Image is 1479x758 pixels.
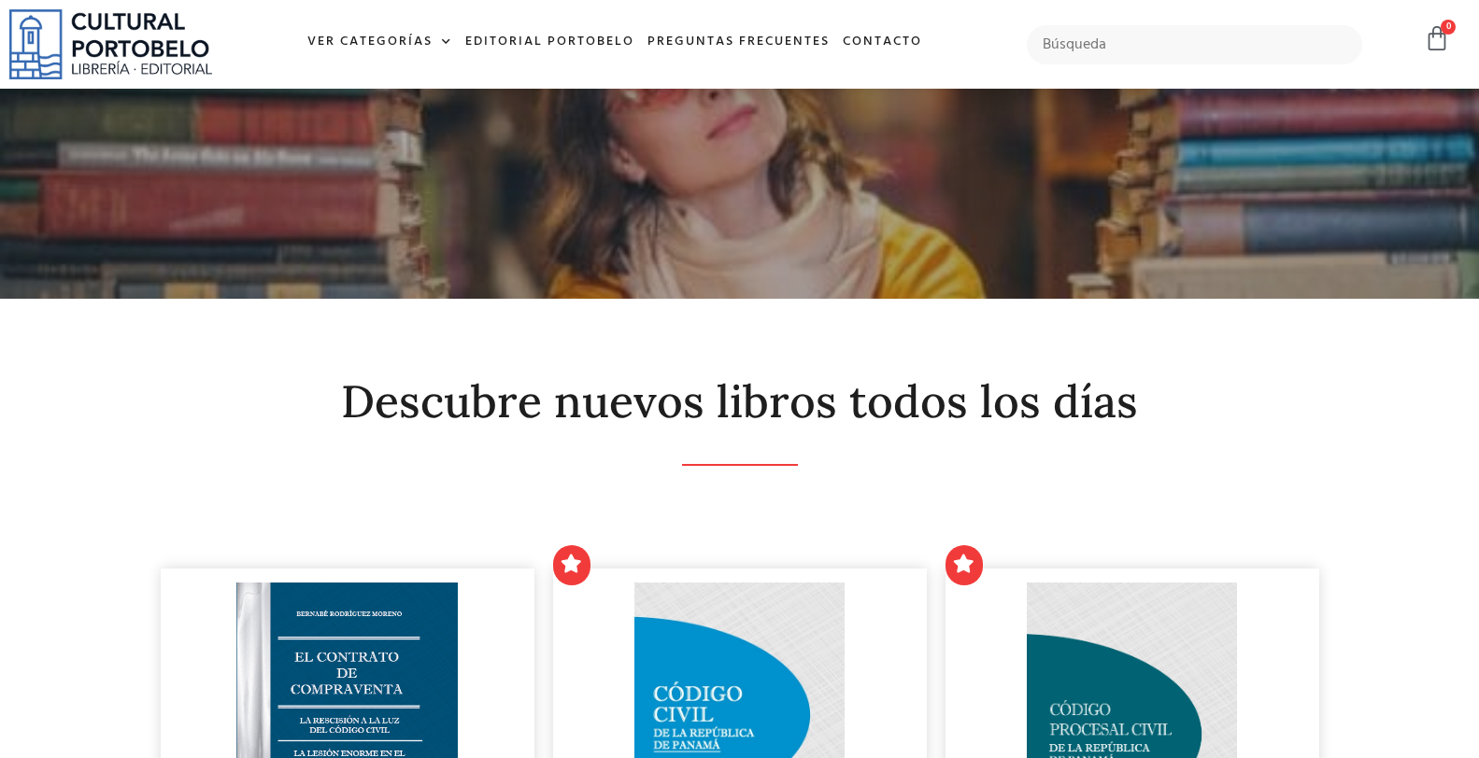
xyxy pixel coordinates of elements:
[1441,20,1456,35] span: 0
[836,22,929,63] a: Contacto
[301,22,459,63] a: Ver Categorías
[1424,25,1450,52] a: 0
[459,22,641,63] a: Editorial Portobelo
[1027,25,1361,64] input: Búsqueda
[161,377,1319,427] h2: Descubre nuevos libros todos los días
[641,22,836,63] a: Preguntas frecuentes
